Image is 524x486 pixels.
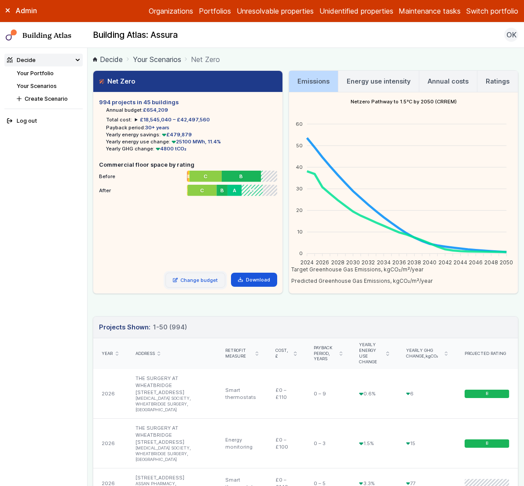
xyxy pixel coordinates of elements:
tspan: 0 [299,250,303,256]
span: 1-50 (994) [153,322,187,332]
div: 0 – 9 [305,369,351,418]
a: Annual costs [419,71,477,92]
li: After [99,183,277,194]
span: Yearly GHG change, [406,348,442,359]
span: Payback period, years [314,345,337,362]
span: £18,545,040 – £42,497,560 [140,117,210,123]
summary: £18,545,040 – £42,497,560 [135,116,210,123]
tspan: 50 [296,142,303,148]
tspan: 2044 [454,259,467,265]
div: 1.5% [351,419,398,468]
tspan: 2030 [346,259,360,265]
button: Log out [4,115,83,128]
span: B [220,187,224,194]
div: Energy monitoring [217,419,267,468]
a: THE SURGERY AT WHEATBRIDGE [STREET_ADDRESS] [MEDICAL_DATA] SOCIETY, WHEATBRIDGE SURGERY, [GEOGRAP... [136,425,209,462]
div: Decide [7,56,36,64]
span: Target Greenhouse Gas Emissions, kgCO₂/m²/year [285,266,424,273]
a: Ratings [477,71,518,92]
span: Address [136,351,155,357]
span: Predicted Greenhouse Gas Emissions, kgCO₂/m²/year [285,278,433,284]
tspan: 2040 [423,259,436,265]
h5: 994 projects in 45 buildings [99,98,277,106]
a: Your Scenarios [17,83,57,89]
a: Unidentified properties [319,6,393,16]
span: kgCO₂ [425,354,438,358]
li: [MEDICAL_DATA] SOCIETY, WHEATBRIDGE SURGERY, [GEOGRAPHIC_DATA] [136,396,209,413]
img: main-0bbd2752.svg [6,29,17,41]
li: Annual budget: [106,106,277,113]
button: Create Scenario [14,92,83,105]
tspan: 30 [296,186,303,192]
div: Projected rating [465,351,509,357]
span: 30+ years [145,124,169,131]
h5: Commercial floor space by rating [99,161,277,169]
h6: Total cost: [106,116,132,123]
tspan: 40 [296,164,303,170]
span: B [486,441,488,446]
li: [MEDICAL_DATA] SOCIETY, WHEATBRIDGE SURGERY, [GEOGRAPHIC_DATA] [136,446,209,462]
a: Portfolios [199,6,231,16]
a: Emissions [289,71,338,92]
div: 6 [398,369,456,418]
div: 2026 [93,369,127,418]
h3: Net Zero [99,77,135,86]
tspan: 2038 [408,259,421,265]
tspan: 2046 [469,259,483,265]
h3: Ratings [486,77,509,86]
span: £479,879 [161,132,192,138]
div: 15 [398,419,456,468]
span: 25100 MWh, 11.4% [170,139,221,145]
h2: Building Atlas: Assura [93,29,178,41]
div: £0 – £110 [267,369,305,418]
h3: Energy use intensity [347,77,410,86]
span: C [204,173,207,180]
a: Your Scenarios [133,54,181,65]
summary: Decide [4,54,83,66]
a: Maintenance tasks [399,6,461,16]
h3: Annual costs [428,77,469,86]
tspan: 2050 [500,259,513,265]
span: Net Zero [191,54,220,65]
span: Cost, £ [275,348,291,359]
a: Energy use intensity [338,71,419,92]
tspan: 10 [297,229,303,235]
h4: Netzero Pathway to 1.5°C by 2050 (CRREM) [289,92,518,111]
li: Before [99,169,277,180]
li: Yearly energy use change: [106,138,277,145]
a: THE SURGERY AT WHEATBRIDGE [STREET_ADDRESS] [MEDICAL_DATA] SOCIETY, WHEATBRIDGE SURGERY, [GEOGRAP... [136,375,209,413]
span: Year [102,351,113,357]
span: D [188,173,190,180]
span: C [200,187,204,194]
span: OK [506,29,517,40]
tspan: 2034 [377,259,391,265]
span: 4800 tCO₂ [154,146,187,152]
button: Switch portfolio [466,6,518,16]
li: Yearly energy savings: [106,131,277,138]
tspan: 2032 [362,259,375,265]
span: Retrofit measure [225,348,253,359]
div: 2026 [93,419,127,468]
span: E [187,173,188,180]
span: A+ [261,173,263,180]
a: Unresolvable properties [237,6,314,16]
span: A+ [249,187,255,194]
h3: Emissions [297,77,330,86]
span: A [233,187,236,194]
span: B [486,391,488,397]
tspan: 20 [296,207,303,213]
div: Smart thermostats [217,369,267,418]
div: 0 – 3 [305,419,351,468]
a: Your Portfolio [17,70,54,77]
tspan: 2048 [484,259,498,265]
span: £654,209 [143,107,168,113]
span: B [239,173,243,180]
a: Download [231,273,277,287]
button: OK [504,28,518,42]
a: Organizations [149,6,193,16]
tspan: 2026 [316,259,329,265]
tspan: 2028 [331,259,344,265]
li: Payback period: [106,124,277,131]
